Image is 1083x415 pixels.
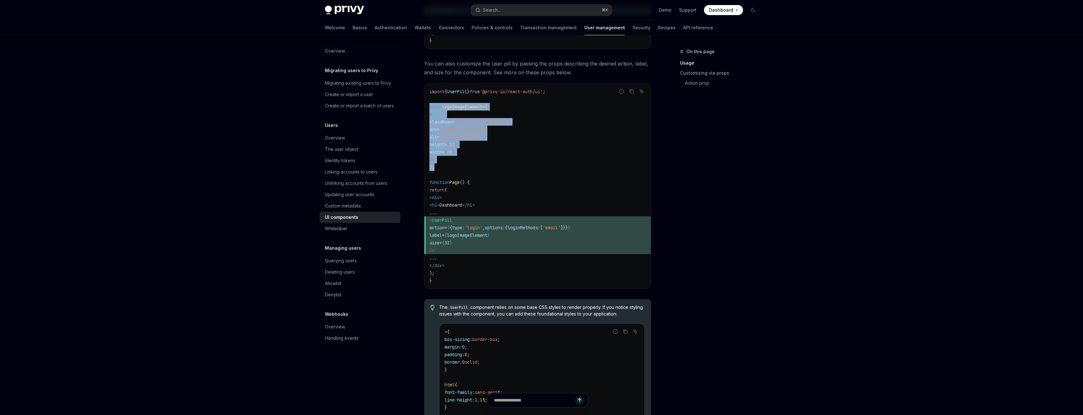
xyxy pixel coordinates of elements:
span: html [445,382,455,388]
a: Wallets [415,20,431,35]
span: = [452,119,455,125]
span: < [429,111,432,117]
span: 'login' [465,225,482,230]
span: options: [485,225,505,230]
span: } [429,278,432,283]
span: 0 [462,359,465,365]
span: /> [429,157,434,162]
span: ; [467,352,470,357]
span: ⌘ K [602,8,608,13]
span: solid [465,359,477,365]
span: , [482,225,485,230]
span: "logo placeholder" [439,134,485,140]
span: } [452,149,455,155]
a: Transaction management [520,20,577,35]
h5: Webhooks [325,310,348,318]
span: On this page [686,48,715,55]
span: = [439,240,442,246]
div: Create or import a batch of users [325,102,394,110]
a: Recipes [658,20,676,35]
a: Linking accounts to users [320,166,400,178]
span: const [429,104,442,110]
a: Connectors [439,20,464,35]
span: ]}} [560,225,568,230]
span: h1 [432,202,437,208]
span: You can also customize the user pill by passing the props describing the desired action, label, a... [424,59,651,77]
span: 32 [445,240,450,246]
span: ); [429,270,434,276]
span: > [439,195,442,200]
span: div [432,195,439,200]
span: = [445,142,447,147]
span: } [429,38,432,43]
span: < [429,195,432,200]
button: Ask AI [638,87,646,95]
a: Basics [353,20,367,35]
span: { [450,225,452,230]
span: h1 [467,202,472,208]
span: { [445,89,447,94]
span: > [442,263,445,268]
a: Overview [320,45,400,57]
a: Deleting users [320,266,400,278]
span: > [472,202,475,208]
a: The user object [320,144,400,155]
span: box-sizing [445,337,470,342]
div: UI components [325,213,358,221]
svg: Tip [430,305,435,310]
span: size [429,240,439,246]
a: UI components [320,212,400,223]
span: logoImageElement [442,104,482,110]
span: { [445,232,447,238]
span: = [442,232,445,238]
a: Authentication [375,20,407,35]
a: Usage [680,58,763,68]
span: } [487,232,490,238]
button: Ask AI [631,327,639,336]
span: ( [485,104,487,110]
span: height [429,142,445,147]
span: ... [429,255,437,261]
span: </ [429,263,434,268]
span: Page [450,179,460,185]
a: Support [679,7,696,13]
div: Create or import a user [325,91,373,98]
a: Updating user accounts [320,189,400,200]
span: padding [445,352,462,357]
div: Allowlist [325,280,341,287]
a: Policies & controls [472,20,513,35]
span: } [467,89,470,94]
span: "/images/logo.png" [439,127,485,132]
span: 32 [447,149,452,155]
a: Denylist [320,289,400,300]
span: () { [460,179,470,185]
span: 'email' [543,225,560,230]
span: } [568,225,570,230]
span: return [429,187,445,193]
button: Copy the contents from the code block [621,327,629,336]
div: Overview [325,323,345,331]
span: < [429,217,432,223]
span: = [442,149,445,155]
div: Search... [483,6,501,14]
a: Custom metadata [320,200,400,212]
span: ; [465,344,467,350]
a: API reference [683,20,713,35]
span: border [445,359,460,365]
a: Customizing via props [680,68,763,78]
div: Updating user accounts [325,191,374,198]
a: Create or import a user [320,89,400,100]
span: : [460,359,462,365]
span: ); [429,30,434,36]
span: { [445,149,447,155]
a: Migrating existing users to Privy [320,77,400,89]
span: } [455,142,457,147]
span: width [429,149,442,155]
span: ; [500,389,502,395]
span: = [437,134,439,140]
span: import [429,89,445,94]
span: '@privy-io/react-auth/ui' [480,89,543,94]
a: Overview [320,132,400,144]
span: : [472,389,475,395]
span: 0 [465,352,467,357]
